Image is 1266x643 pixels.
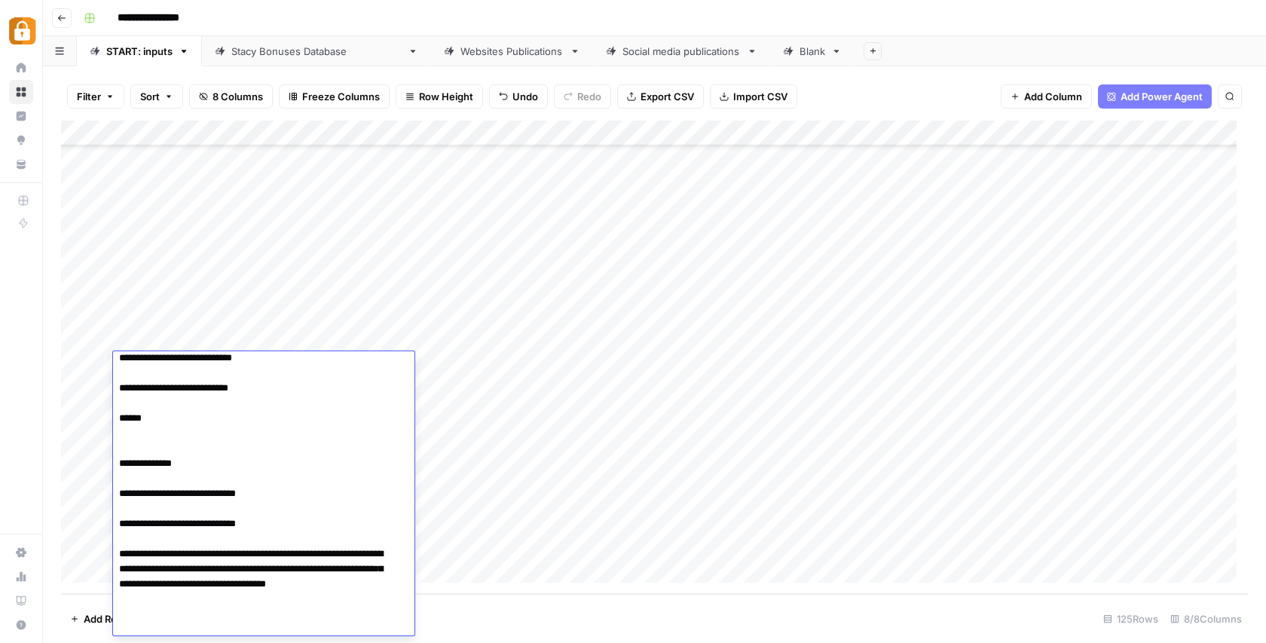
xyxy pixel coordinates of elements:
a: Opportunities [9,128,33,152]
div: Websites Publications [460,44,564,59]
div: START: inputs [106,44,173,59]
span: Freeze Columns [302,89,380,104]
div: [PERSON_NAME] Bonuses Database [231,44,402,59]
button: Help + Support [9,613,33,637]
button: Sort [130,84,183,109]
button: Workspace: Adzz [9,12,33,50]
div: Social media publications [622,44,741,59]
div: 125 Rows [1097,607,1164,631]
button: Export CSV [617,84,704,109]
span: Add Column [1024,89,1082,104]
button: Undo [489,84,548,109]
a: Social media publications [593,36,770,66]
button: Filter [67,84,124,109]
img: Adzz Logo [9,17,36,44]
a: Home [9,56,33,80]
a: [PERSON_NAME] Bonuses Database [202,36,431,66]
span: Filter [77,89,101,104]
span: Import CSV [733,89,787,104]
button: Redo [554,84,611,109]
a: Insights [9,104,33,128]
button: Add Power Agent [1098,84,1212,109]
span: Add Power Agent [1121,89,1203,104]
a: Settings [9,540,33,565]
a: Your Data [9,152,33,176]
a: Websites Publications [431,36,593,66]
button: Add Column [1001,84,1092,109]
button: Add Row [61,607,134,631]
span: Sort [140,89,160,104]
button: Freeze Columns [279,84,390,109]
span: 8 Columns [213,89,263,104]
a: START: inputs [77,36,202,66]
span: Undo [512,89,538,104]
div: Blank [800,44,825,59]
span: Row Height [419,89,473,104]
span: Add Row [84,611,125,626]
button: Import CSV [710,84,797,109]
a: Learning Hub [9,589,33,613]
a: Browse [9,80,33,104]
button: Row Height [396,84,483,109]
a: Blank [770,36,855,66]
a: Usage [9,565,33,589]
span: Redo [577,89,601,104]
span: Export CSV [641,89,694,104]
div: 8/8 Columns [1164,607,1248,631]
button: 8 Columns [189,84,273,109]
